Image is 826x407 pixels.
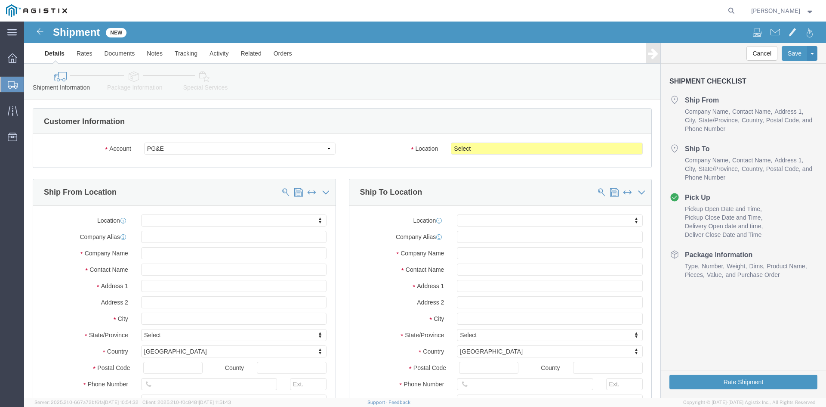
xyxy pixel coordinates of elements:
span: Chris Catarino [751,6,800,16]
span: Server: 2025.21.0-667a72bf6fa [34,400,139,405]
span: Copyright © [DATE]-[DATE] Agistix Inc., All Rights Reserved [683,399,816,406]
button: [PERSON_NAME] [751,6,814,16]
span: Client: 2025.21.0-f0c8481 [142,400,231,405]
iframe: FS Legacy Container [24,22,826,398]
a: Support [367,400,389,405]
a: Feedback [388,400,410,405]
span: [DATE] 10:54:32 [104,400,139,405]
img: logo [6,4,67,17]
span: [DATE] 11:51:43 [199,400,231,405]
